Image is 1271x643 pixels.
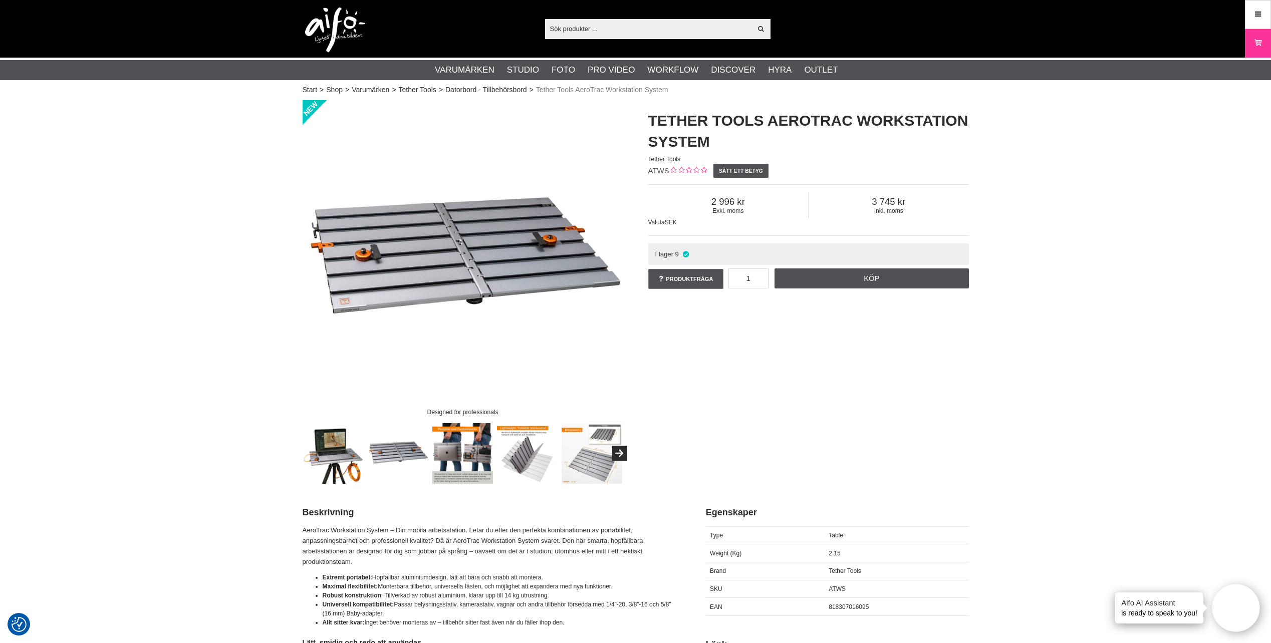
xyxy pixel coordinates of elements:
[829,532,843,539] span: Table
[323,583,378,590] strong: Maximal flexibilitet:
[648,110,969,152] h1: Tether Tools AeroTrac Workstation System
[648,196,809,207] span: 2 996
[648,219,665,226] span: Valuta
[829,603,869,610] span: 818307016095
[1121,597,1197,608] h4: Aifo AI Assistant
[435,64,494,77] a: Varumärken
[345,85,349,95] span: >
[323,573,681,582] li: Hopfällbar aluminiumdesign, lätt att bära och snabb att montera.
[323,591,681,600] li: : Tillverkad av robust aluminium, klarar upp till 14 kg utrustning.
[669,166,707,176] div: Kundbetyg: 0
[323,574,372,581] strong: Extremt portabel:
[497,423,558,484] img: AeroTrac folds in half
[545,21,752,36] input: Sök produkter ...
[323,592,381,599] strong: Robust konstruktion
[775,268,969,288] a: Köp
[588,64,635,77] a: Pro Video
[648,207,809,214] span: Exkl. moms
[326,85,343,95] a: Shop
[711,64,755,77] a: Discover
[612,446,627,461] button: Next
[809,196,969,207] span: 3 745
[710,550,741,557] span: Weight (Kg)
[675,250,679,258] span: 9
[536,85,668,95] span: Tether Tools AeroTrac Workstation System
[706,506,969,519] h2: Egenskaper
[352,85,389,95] a: Varumärken
[648,269,723,289] a: Produktfråga
[12,617,27,632] img: Revisit consent button
[829,550,840,557] span: 2.15
[305,8,365,53] img: logo.png
[323,601,394,608] strong: Universell kompatibilitet:
[665,219,677,226] span: SEK
[809,207,969,214] span: Inkl. moms
[392,85,396,95] span: >
[648,156,680,163] span: Tether Tools
[829,585,846,592] span: ATWS
[648,166,669,175] span: ATWS
[710,567,726,574] span: Brand
[647,64,698,77] a: Workflow
[713,164,769,178] a: Sätt ett betyg
[303,525,681,567] p: AeroTrac Workstation System – Din mobila arbetsstation. Letar du efter den perfekta kombinationen...
[303,506,681,519] h2: Beskrivning
[768,64,792,77] a: Hyra
[323,619,365,626] strong: Allt sitter kvar:
[507,64,539,77] a: Studio
[399,85,436,95] a: Tether Tools
[445,85,527,95] a: Datorbord - Tillbehörsbord
[323,600,681,618] li: Passar belysningsstativ, kamerastativ, vagnar och andra tillbehör försedda med 1/4”-20, 3/8”-16 o...
[320,85,324,95] span: >
[368,423,428,484] img: Designed for professionals
[681,250,690,258] i: I lager
[323,582,681,591] li: Monterbara tillbehör, universella fästen, och möjlighet att expandera med nya funktioner.
[419,403,506,421] div: Designed for professionals
[303,100,623,421] img: AeroTrac Workstation System
[432,423,493,484] img: The lightweight handle ensures easy carrying
[710,585,722,592] span: SKU
[655,250,673,258] span: I lager
[710,532,723,539] span: Type
[303,423,364,484] img: AeroTrac Workstation System
[1115,592,1203,623] div: is ready to speak to you!
[323,618,681,627] li: Inget behöver monteras av – tillbehör sitter fast även när du fäller ihop den.
[829,567,861,574] span: Tether Tools
[710,603,722,610] span: EAN
[562,423,622,484] img: Universal Fit
[552,64,575,77] a: Foto
[439,85,443,95] span: >
[303,85,318,95] a: Start
[12,615,27,633] button: Samtyckesinställningar
[530,85,534,95] span: >
[804,64,838,77] a: Outlet
[303,100,623,421] a: Designed for professionals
